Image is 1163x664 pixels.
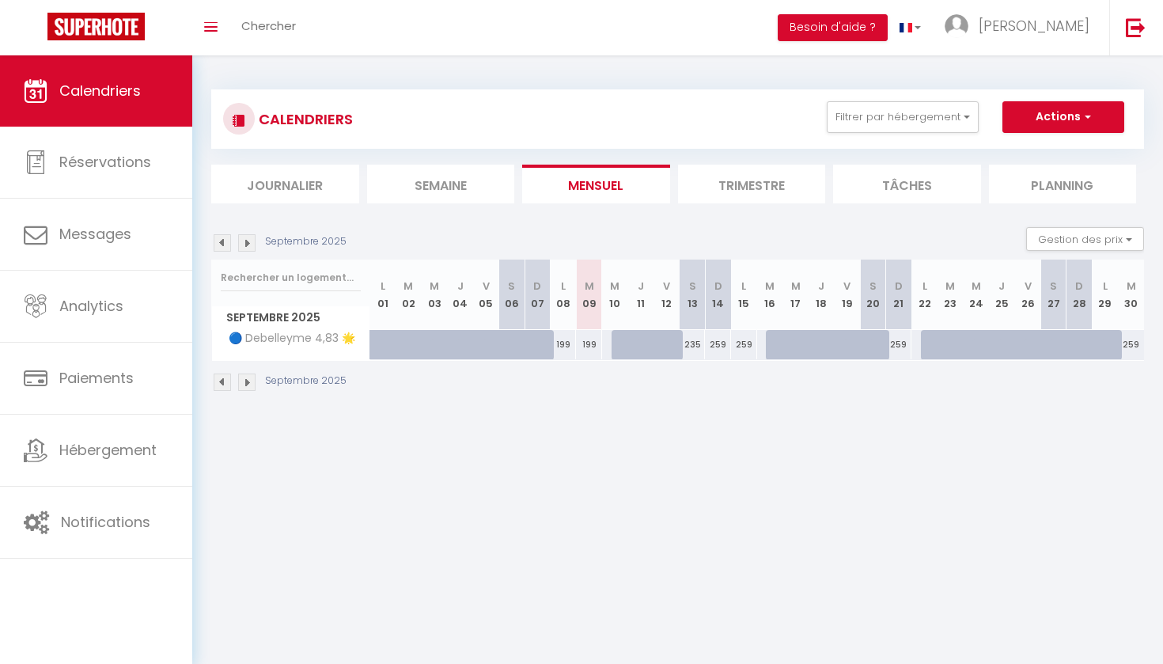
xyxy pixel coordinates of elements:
span: 🔵 Debelleyme 4,83 🌟 [214,330,359,347]
abbr: J [457,279,464,294]
abbr: V [1025,279,1032,294]
abbr: M [610,279,619,294]
span: Notifications [61,512,150,532]
abbr: M [403,279,413,294]
span: Paiements [59,368,134,388]
th: 11 [628,260,654,330]
abbr: L [561,279,566,294]
th: 19 [834,260,860,330]
th: 29 [1093,260,1119,330]
abbr: M [585,279,594,294]
div: 199 [576,330,602,359]
abbr: D [895,279,903,294]
span: Réservations [59,152,151,172]
li: Journalier [211,165,359,203]
span: Hébergement [59,440,157,460]
div: 259 [886,330,912,359]
h3: CALENDRIERS [255,101,353,137]
abbr: S [508,279,515,294]
th: 25 [989,260,1015,330]
th: 01 [370,260,396,330]
abbr: D [1075,279,1083,294]
th: 30 [1118,260,1144,330]
th: 09 [576,260,602,330]
abbr: M [945,279,955,294]
abbr: J [818,279,824,294]
img: Super Booking [47,13,145,40]
abbr: D [533,279,541,294]
th: 06 [499,260,525,330]
th: 14 [705,260,731,330]
abbr: M [765,279,775,294]
abbr: M [791,279,801,294]
img: logout [1126,17,1146,37]
p: Septembre 2025 [265,374,347,389]
th: 08 [551,260,577,330]
button: Filtrer par hébergement [827,101,979,133]
button: Actions [1002,101,1124,133]
abbr: M [972,279,981,294]
th: 26 [1015,260,1041,330]
span: Chercher [241,17,296,34]
abbr: D [714,279,722,294]
div: 259 [731,330,757,359]
th: 22 [911,260,938,330]
th: 20 [860,260,886,330]
div: 259 [1118,330,1144,359]
span: Analytics [59,296,123,316]
span: [PERSON_NAME] [979,16,1089,36]
abbr: S [869,279,877,294]
th: 04 [447,260,473,330]
th: 27 [1040,260,1066,330]
p: Septembre 2025 [265,234,347,249]
abbr: M [430,279,439,294]
th: 16 [757,260,783,330]
th: 12 [653,260,680,330]
abbr: V [483,279,490,294]
th: 24 [964,260,990,330]
th: 10 [602,260,628,330]
div: 235 [680,330,706,359]
th: 23 [938,260,964,330]
abbr: J [998,279,1005,294]
th: 18 [809,260,835,330]
abbr: L [1103,279,1108,294]
abbr: L [381,279,385,294]
abbr: V [663,279,670,294]
th: 05 [473,260,499,330]
span: Septembre 2025 [212,306,369,329]
li: Semaine [367,165,515,203]
span: Messages [59,224,131,244]
div: 199 [551,330,577,359]
div: 259 [705,330,731,359]
li: Planning [989,165,1137,203]
th: 02 [396,260,422,330]
abbr: J [638,279,644,294]
span: Calendriers [59,81,141,101]
th: 13 [680,260,706,330]
th: 28 [1066,260,1093,330]
abbr: L [922,279,927,294]
abbr: L [741,279,746,294]
button: Besoin d'aide ? [778,14,888,41]
button: Gestion des prix [1026,227,1144,251]
th: 17 [782,260,809,330]
abbr: S [689,279,696,294]
th: 03 [422,260,448,330]
abbr: M [1127,279,1136,294]
abbr: V [843,279,850,294]
th: 15 [731,260,757,330]
input: Rechercher un logement... [221,264,361,292]
img: ... [945,14,968,38]
th: 07 [525,260,551,330]
abbr: S [1050,279,1057,294]
li: Tâches [833,165,981,203]
th: 21 [886,260,912,330]
li: Mensuel [522,165,670,203]
li: Trimestre [678,165,826,203]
